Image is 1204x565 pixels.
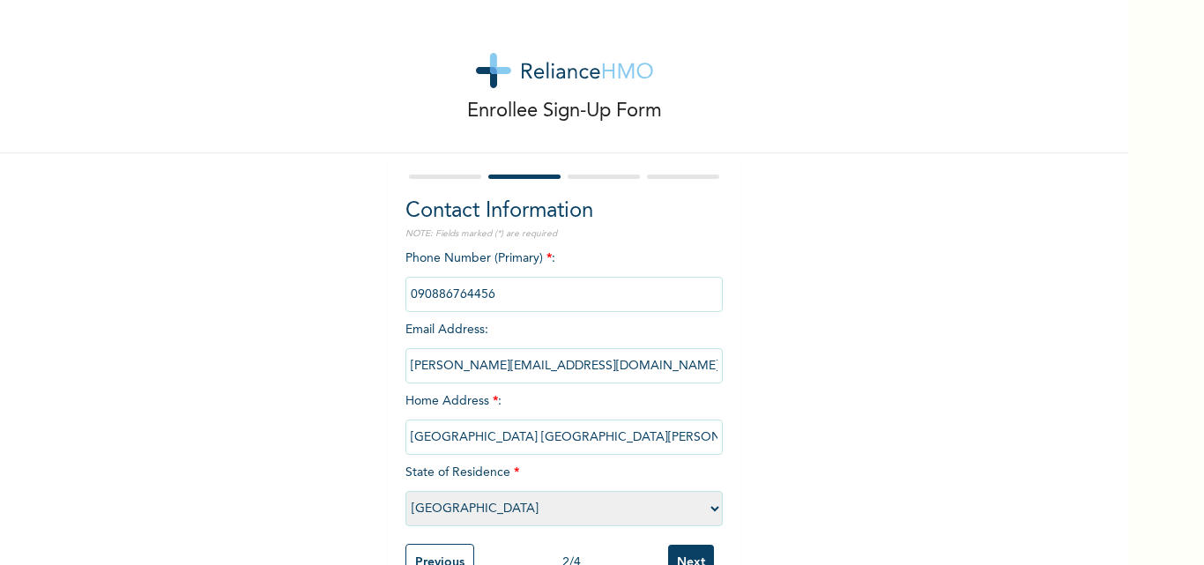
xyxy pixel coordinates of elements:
[467,97,662,126] p: Enrollee Sign-Up Form
[405,348,723,383] input: Enter email Address
[405,466,723,515] span: State of Residence
[476,53,653,88] img: logo
[405,196,723,227] h2: Contact Information
[405,395,723,443] span: Home Address :
[405,323,723,372] span: Email Address :
[405,277,723,312] input: Enter Primary Phone Number
[405,420,723,455] input: Enter home address
[405,252,723,301] span: Phone Number (Primary) :
[405,227,723,241] p: NOTE: Fields marked (*) are required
